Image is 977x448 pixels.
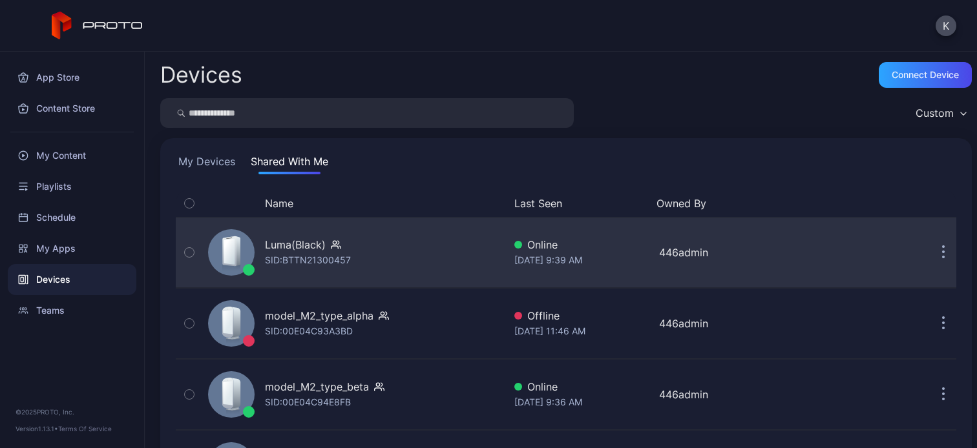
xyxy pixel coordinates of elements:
div: 446admin [659,245,793,260]
div: [DATE] 9:39 AM [514,252,649,268]
div: 446admin [659,316,793,331]
a: Teams [8,295,136,326]
a: Schedule [8,202,136,233]
a: Terms Of Service [58,425,112,433]
a: App Store [8,62,136,93]
a: My Content [8,140,136,171]
span: Version 1.13.1 • [16,425,58,433]
div: model_M2_type_alpha [265,308,373,323]
div: Update Device [799,196,915,211]
div: [DATE] 9:36 AM [514,394,649,410]
a: My Apps [8,233,136,264]
button: Connect device [879,62,972,88]
div: Options [930,196,956,211]
div: SID: BTTN21300457 [265,252,351,268]
div: model_M2_type_beta [265,379,369,394]
button: Name [265,196,293,211]
div: Online [514,379,649,394]
button: Last Seen [514,196,646,211]
h2: Devices [160,63,242,87]
div: 446admin [659,387,793,402]
button: Custom [909,98,972,128]
div: Offline [514,308,649,323]
div: SID: 00E04C93A3BD [265,323,353,339]
div: Luma(Black) [265,237,326,252]
button: Shared With Me [248,154,331,174]
a: Devices [8,264,136,295]
div: © 2025 PROTO, Inc. [16,407,129,417]
div: Custom [916,107,954,119]
div: [DATE] 11:46 AM [514,323,649,339]
a: Playlists [8,171,136,202]
div: Connect device [892,70,959,80]
button: My Devices [176,154,238,174]
button: K [936,15,956,36]
div: Online [514,237,649,252]
div: SID: 00E04C94E8FB [265,394,351,410]
button: Owned By [657,196,788,211]
a: Content Store [8,93,136,124]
